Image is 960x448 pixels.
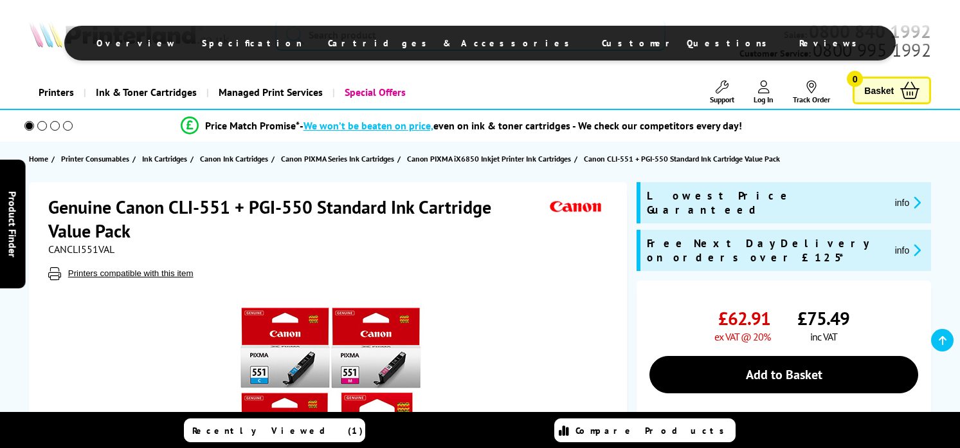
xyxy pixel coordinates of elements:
span: inc VAT [810,330,837,343]
a: Special Offers [332,76,415,109]
a: Ink Cartridges [142,152,190,165]
a: Canon PIXMA iX6850 Inkjet Printer Ink Cartridges [407,152,574,165]
span: Product Finder [6,191,19,257]
span: Recently Viewed (1) [192,425,363,436]
button: promo-description [891,195,925,210]
span: Basket [864,82,894,99]
span: Canon PIXMA Series Ink Cartridges [281,152,394,165]
span: Home [29,152,48,165]
a: Ink & Toner Cartridges [84,76,206,109]
button: promo-description [891,243,925,257]
a: Printers [29,76,84,109]
span: Specification [202,37,302,49]
a: Canon Ink Cartridges [200,152,271,165]
a: Add to Basket [649,356,918,393]
h1: Genuine Canon CLI-551 + PGI-550 Standard Ink Cartridge Value Pack [48,195,547,243]
span: £62.91 [718,306,770,330]
span: Log In [754,95,774,104]
span: Printer Consumables [61,152,129,165]
a: Track Order [793,80,830,104]
a: Compare Products [554,418,736,442]
span: Ink Cartridges [142,152,187,165]
a: Home [29,152,51,165]
a: Basket 0 [853,77,931,104]
div: - even on ink & toner cartridges - We check our competitors every day! [300,119,742,132]
span: Canon CLI-551 + PGI-550 Standard Ink Cartridge Value Pack [584,154,780,163]
img: Canon [547,195,606,219]
span: CANCLI551VAL [48,243,114,256]
span: Support [710,95,734,104]
a: Printer Consumables [61,152,132,165]
span: Compare Products [575,425,731,436]
span: Canon Ink Cartridges [200,152,268,165]
span: Cartridges & Accessories [328,37,576,49]
button: Printers compatible with this item [64,268,197,279]
span: Overview [96,37,176,49]
a: Log In [754,80,774,104]
span: Reviews [799,37,864,49]
span: Canon PIXMA iX6850 Inkjet Printer Ink Cartridges [407,152,571,165]
span: Free Next Day Delivery on orders over £125* [647,236,885,265]
span: Ink & Toner Cartridges [96,76,197,109]
span: Lowest Price Guaranteed [647,189,885,217]
span: £75.49 [797,306,849,330]
span: We won’t be beaten on price, [303,119,433,132]
a: Recently Viewed (1) [184,418,365,442]
span: ex VAT @ 20% [714,330,770,343]
span: Customer Questions [602,37,774,49]
a: Canon PIXMA Series Ink Cartridges [281,152,397,165]
a: Support [710,80,734,104]
span: Price Match Promise* [205,119,300,132]
li: modal_Promise [6,115,916,137]
a: Managed Print Services [206,76,332,109]
span: 0 [847,71,863,87]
